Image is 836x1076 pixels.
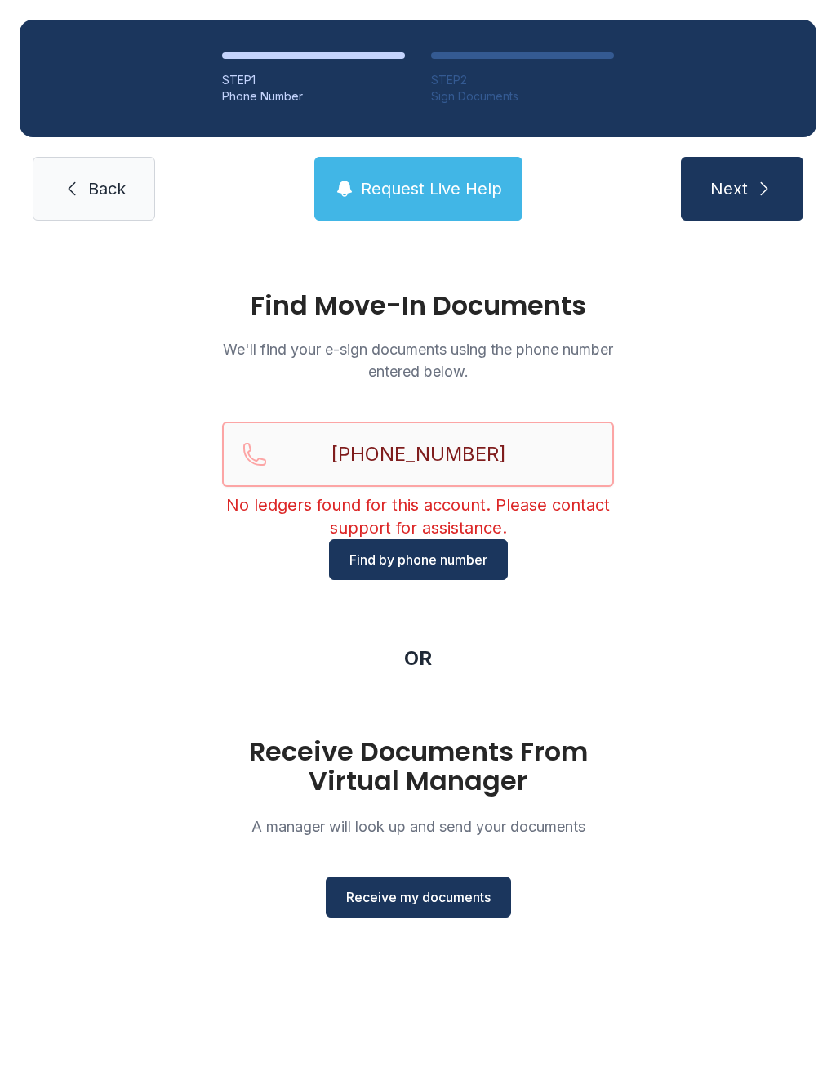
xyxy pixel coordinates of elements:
[361,177,502,200] span: Request Live Help
[88,177,126,200] span: Back
[404,645,432,672] div: OR
[222,493,614,539] div: No ledgers found for this account. Please contact support for assistance.
[431,88,614,105] div: Sign Documents
[349,550,487,569] span: Find by phone number
[346,887,491,907] span: Receive my documents
[222,422,614,487] input: Reservation phone number
[222,338,614,382] p: We'll find your e-sign documents using the phone number entered below.
[431,72,614,88] div: STEP 2
[222,88,405,105] div: Phone Number
[222,815,614,837] p: A manager will look up and send your documents
[222,72,405,88] div: STEP 1
[222,737,614,796] h1: Receive Documents From Virtual Manager
[710,177,748,200] span: Next
[222,292,614,319] h1: Find Move-In Documents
